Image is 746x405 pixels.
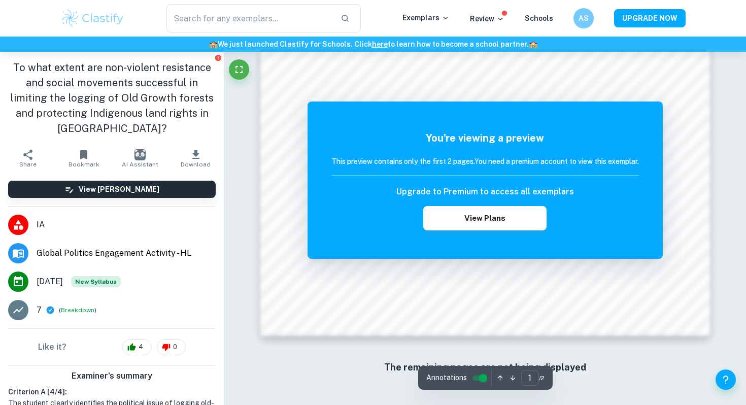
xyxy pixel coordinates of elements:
button: Download [168,144,224,173]
span: IA [37,219,216,231]
span: 🏫 [529,40,537,48]
span: Bookmark [69,161,99,168]
h6: AS [578,13,590,24]
h6: Upgrade to Premium to access all exemplars [396,186,574,198]
span: Annotations [426,373,467,383]
a: Schools [525,14,553,22]
div: Starting from the May 2026 session, the Global Politics Engagement Activity requirements have cha... [71,276,121,287]
h6: The remaining pages are not being displayed [282,360,689,375]
img: AI Assistant [134,149,146,160]
button: Report issue [214,54,222,61]
h6: View [PERSON_NAME] [79,184,159,195]
h1: To what extent are non-violent resistance and social movements successful in limiting the logging... [8,60,216,136]
span: AI Assistant [122,161,158,168]
span: ( ) [59,306,96,315]
span: 🏫 [209,40,218,48]
p: Review [470,13,504,24]
h6: This preview contains only the first 2 pages. You need a premium account to view this exemplar. [331,156,639,167]
span: New Syllabus [71,276,121,287]
a: here [372,40,388,48]
h5: You're viewing a preview [331,130,639,146]
button: AI Assistant [112,144,168,173]
button: UPGRADE NOW [614,9,686,27]
span: Download [181,161,211,168]
button: Breakdown [61,306,94,315]
span: 0 [167,342,183,352]
button: View Plans [423,206,546,230]
span: 4 [133,342,149,352]
p: 7 [37,304,42,316]
button: View [PERSON_NAME] [8,181,216,198]
button: Bookmark [56,144,112,173]
h6: We just launched Clastify for Schools. Click to learn how to become a school partner. [2,39,744,50]
span: Share [19,161,37,168]
button: Fullscreen [229,59,249,80]
span: [DATE] [37,276,63,288]
img: Clastify logo [60,8,125,28]
h6: Like it? [38,341,66,353]
input: Search for any exemplars... [166,4,332,32]
button: Help and Feedback [716,369,736,390]
p: Exemplars [402,12,450,23]
span: / 2 [539,374,545,383]
h6: Examiner's summary [4,370,220,382]
h6: Criterion A [ 4 / 4 ]: [8,386,216,397]
button: AS [573,8,594,28]
span: Global Politics Engagement Activity - HL [37,247,216,259]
